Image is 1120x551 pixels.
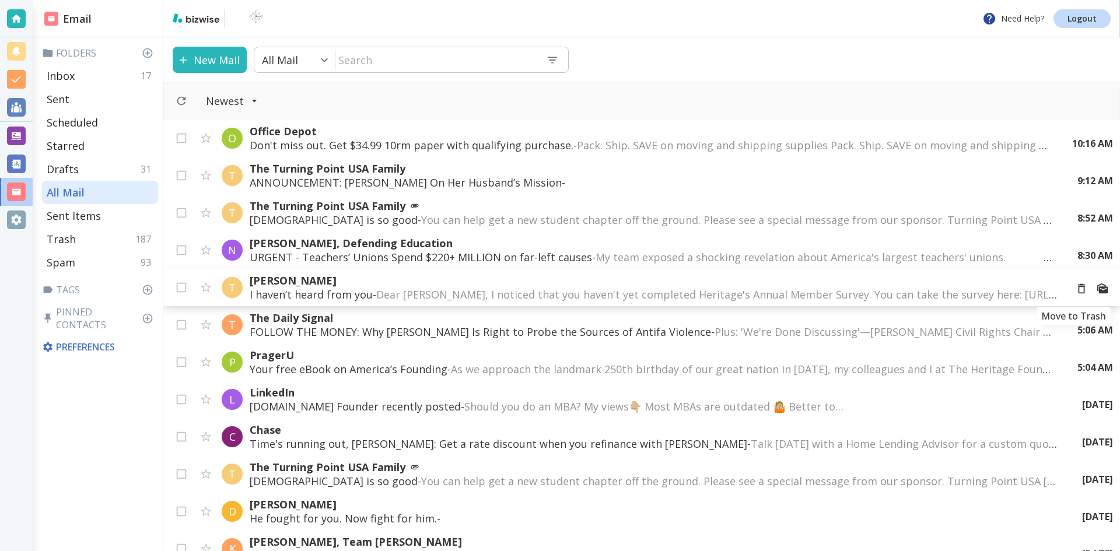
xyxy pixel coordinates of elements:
[44,12,58,26] img: DashboardSidebarEmail.svg
[229,504,236,518] p: D
[1072,137,1113,150] p: 10:16 AM
[47,139,85,153] p: Starred
[42,204,158,227] div: Sent Items
[42,306,158,331] p: Pinned Contacts
[171,90,192,111] button: Refresh
[1077,212,1113,224] p: 8:52 AM
[250,423,1059,437] p: Chase
[250,236,1054,250] p: [PERSON_NAME], Defending Education
[982,12,1044,26] p: Need Help?
[1082,398,1113,411] p: [DATE]
[42,341,156,353] p: Preferences
[1071,278,1092,299] button: Move to Trash
[229,318,236,332] p: T
[229,206,236,220] p: T
[335,48,537,72] input: Search
[565,176,758,189] span: ‌ ͏‌ ͏‌ ͏‌ ͏‌ ͏‌ ͏‌ ͏‌ ͏‌ ͏‌ ͏‌ ͏‌ ͏‌ ͏‌ ͏‌ ͏‌ ͏‌ ͏‌ ͏‌ ͏‌ ͏‌ ͏‌ ͏‌ ͏‌ ͏‌ ͏‌ ͏‌ ͏‌ ͏‌ ͏‌ ͏‌ ͏‌ ͏‌...
[42,64,158,87] div: Inbox17
[141,69,156,82] p: 17
[229,467,236,481] p: T
[44,11,92,27] h2: Email
[250,162,1054,176] p: The Turning Point USA Family
[250,362,1054,376] p: Your free eBook on America’s Founding -
[250,535,1059,549] p: [PERSON_NAME], Team [PERSON_NAME]
[250,460,1059,474] p: The Turning Point USA Family
[42,227,158,251] div: Trash187
[229,392,235,406] p: L
[47,92,69,106] p: Sent
[228,243,236,257] p: N
[40,336,158,358] div: Preferences
[141,256,156,269] p: 93
[250,497,1059,511] p: [PERSON_NAME]
[173,47,247,73] button: New Mail
[1077,249,1113,262] p: 8:30 AM
[47,69,75,83] p: Inbox
[228,131,236,145] p: O
[1053,9,1111,28] a: Logout
[262,53,298,67] p: All Mail
[1077,174,1113,187] p: 9:12 AM
[47,162,79,176] p: Drafts
[1082,436,1113,448] p: [DATE]
[250,325,1054,339] p: FOLLOW THE MONEY: Why [PERSON_NAME] Is Right to Probe the Sources of Antifa Violence -
[194,88,269,114] button: Filter
[1092,278,1113,299] button: Mark as Read
[135,233,156,245] p: 187
[47,232,76,246] p: Trash
[250,385,1059,399] p: LinkedIn
[250,138,1049,152] p: Don't miss out. Get $34.99 10rm paper with qualifying purchase. -
[440,511,732,525] span: ‌ ‌ ‌ ‌ ‌ ‌ ‌ ‌ ‌ ‌ ‌ ‌ ‌ ‌ ‌ ‌ ‌ ‌ ‌ ‌ ‌ ‌ ‌ ‌ ‌ ‌ ‌ ‌ ‌ ‌ ‌ ‌ ‌ ‌ ‌ ‌ ‌ ‌ ‌ ‌ ‌ ‌ ‌ ‌ ‌ ‌ ‌ ‌ ‌...
[229,9,283,28] img: BioTech International
[47,185,85,199] p: All Mail
[250,474,1059,488] p: [DEMOGRAPHIC_DATA] is so good -
[250,213,1054,227] p: [DEMOGRAPHIC_DATA] is so good -
[42,47,158,59] p: Folders
[1067,15,1097,23] p: Logout
[229,169,236,183] p: T
[42,251,158,274] div: Spam93
[250,287,1057,301] p: I haven’t heard from you -
[250,437,1059,451] p: Time's running out, [PERSON_NAME]: Get a rate discount when you refinance with [PERSON_NAME] -
[47,255,75,269] p: Spam
[1077,324,1113,336] p: 5:06 AM
[1082,473,1113,486] p: [DATE]
[42,134,158,157] div: Starred
[250,273,1057,287] p: [PERSON_NAME]
[47,115,98,129] p: Scheduled
[250,199,1054,213] p: The Turning Point USA Family
[229,355,236,369] p: P
[141,163,156,176] p: 31
[47,209,101,223] p: Sent Items
[1082,510,1113,523] p: [DATE]
[229,430,236,444] p: C
[250,348,1054,362] p: PragerU
[42,111,158,134] div: Scheduled
[42,283,158,296] p: Tags
[229,280,236,294] p: T
[250,124,1049,138] p: Office Depot
[173,13,219,23] img: bizwise
[250,511,1059,525] p: He fought for you. Now fight for him. -
[1077,361,1113,374] p: 5:04 AM
[42,87,158,111] div: Sent
[250,399,1059,413] p: [DOMAIN_NAME] Founder recently posted -
[42,181,158,204] div: All Mail
[250,176,1054,189] p: ANNOUNCEMENT: [PERSON_NAME] On Her Husband’s Mission -
[250,250,1054,264] p: URGENT - Teachers’ Unions Spend $220+ MILLION on far-left causes -
[250,311,1054,325] p: The Daily Signal
[1037,307,1111,325] div: Move to Trash
[42,157,158,181] div: Drafts31
[464,399,1036,413] span: Should you do an MBA? My views👇🏼 Most MBAs are outdated 🤷🏼 Better to… ͏ ͏ ͏ ͏ ͏ ͏ ͏ ͏ ͏ ͏ ͏ ͏ ͏ ͏...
